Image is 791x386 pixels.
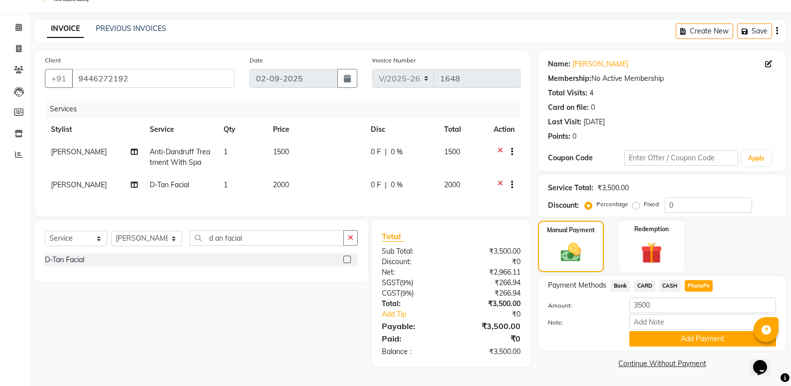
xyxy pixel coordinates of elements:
div: ₹0 [451,257,528,267]
div: Points: [548,131,570,142]
div: Name: [548,59,570,69]
span: [PERSON_NAME] [51,147,107,156]
label: Amount: [540,301,621,310]
span: 9% [402,279,411,287]
label: Manual Payment [547,226,595,235]
span: 1 [224,180,228,189]
div: Coupon Code [548,153,624,163]
span: Total [382,231,405,242]
label: Date [250,56,263,65]
iframe: chat widget [749,346,781,376]
div: ₹3,500.00 [597,183,629,193]
span: 0 % [391,180,403,190]
th: Service [144,118,218,141]
th: Stylist [45,118,144,141]
div: ₹266.94 [451,278,528,288]
span: CARD [634,280,655,292]
div: Services [46,100,528,118]
div: [DATE] [583,117,605,127]
div: No Active Membership [548,73,776,84]
div: Balance : [374,347,451,357]
a: [PERSON_NAME] [572,59,628,69]
span: 2000 [444,180,460,189]
div: Payable: [374,320,451,332]
div: 4 [589,88,593,98]
input: Add Note [629,314,776,330]
th: Qty [218,118,267,141]
div: Sub Total: [374,246,451,257]
div: ₹0 [464,309,528,320]
span: 0 % [391,147,403,157]
img: _gift.svg [634,240,669,266]
input: Amount [629,298,776,313]
div: D-Tan Facial [45,255,84,265]
span: SGST [382,278,400,287]
button: Apply [742,151,771,166]
div: Membership: [548,73,591,84]
th: Price [267,118,365,141]
div: Paid: [374,333,451,345]
div: Net: [374,267,451,278]
span: Bank [610,280,630,292]
span: 0 F [371,147,381,157]
span: Anti-Dandruff Treatment With Spa [150,147,210,167]
div: ( ) [374,288,451,299]
label: Invoice Number [372,56,416,65]
th: Action [488,118,521,141]
div: ₹3,500.00 [451,299,528,309]
label: Percentage [596,200,628,209]
span: 1 [224,147,228,156]
div: ₹266.94 [451,288,528,299]
span: [PERSON_NAME] [51,180,107,189]
div: Service Total: [548,183,593,193]
div: ₹0 [451,333,528,345]
span: Payment Methods [548,280,606,291]
button: +91 [45,69,73,88]
label: Fixed [644,200,659,209]
div: ₹3,500.00 [451,246,528,257]
img: _cash.svg [554,241,587,264]
span: PhonePe [685,280,713,292]
input: Search or Scan [190,230,344,246]
span: CASH [659,280,681,292]
a: PREVIOUS INVOICES [96,24,166,33]
input: Enter Offer / Coupon Code [624,150,738,166]
div: Last Visit: [548,117,581,127]
div: ₹3,500.00 [451,320,528,332]
span: 9% [402,289,412,297]
div: ₹2,966.11 [451,267,528,278]
div: Total Visits: [548,88,587,98]
span: 0 F [371,180,381,190]
div: 0 [591,102,595,113]
span: | [385,180,387,190]
button: Save [737,23,772,39]
th: Disc [365,118,439,141]
span: CGST [382,289,400,298]
input: Search by Name/Mobile/Email/Code [72,69,235,88]
button: Create New [676,23,733,39]
a: Continue Without Payment [540,359,784,369]
span: 2000 [273,180,289,189]
div: Card on file: [548,102,589,113]
label: Redemption [634,225,669,234]
div: ( ) [374,278,451,288]
span: 1500 [273,147,289,156]
label: Client [45,56,61,65]
span: | [385,147,387,157]
th: Total [438,118,488,141]
span: 1500 [444,147,460,156]
div: Discount: [548,200,579,211]
div: Total: [374,299,451,309]
div: ₹3,500.00 [451,347,528,357]
div: Discount: [374,257,451,267]
span: D-Tan Facial [150,180,189,189]
a: INVOICE [47,20,84,38]
button: Add Payment [629,331,776,347]
label: Note: [540,318,621,327]
div: 0 [572,131,576,142]
a: Add Tip [374,309,464,320]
